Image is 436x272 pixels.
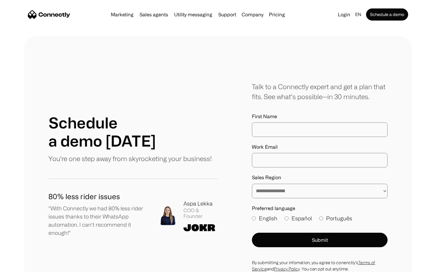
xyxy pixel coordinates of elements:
button: Submit [252,233,388,247]
ul: Language list [12,261,36,270]
div: COO & Founder [183,208,218,219]
h1: Schedule a demo [DATE] [48,114,156,150]
p: You're one step away from skyrocketing your business! [48,154,212,164]
label: First Name [252,114,388,119]
label: Work Email [252,144,388,150]
p: "With Connectly we had 80% less rider issues thanks to their WhatsApp automation. I can't recomme... [48,204,148,237]
input: Español [285,216,289,220]
a: Privacy Policy [274,267,299,271]
label: English [252,214,277,222]
div: en [355,10,361,19]
div: Aspa Lekka [183,199,218,208]
div: By submitting your infomation, you agree to conenctly’s and . You can opt out anytime. [252,259,388,272]
label: Sales Region [252,175,388,180]
aside: Language selected: English [6,261,36,270]
a: Support [216,12,239,17]
a: Login [335,10,353,19]
div: Talk to a Connectly expert and get a plan that fits. See what’s possible—in 30 minutes. [252,82,388,102]
a: Pricing [266,12,287,17]
label: Português [319,214,352,222]
input: Português [319,216,323,220]
a: Terms of Service [252,260,375,271]
input: English [252,216,256,220]
label: Preferred language [252,206,388,211]
a: Marketing [108,12,136,17]
a: Schedule a demo [366,8,408,21]
a: Sales agents [137,12,170,17]
label: Español [285,214,312,222]
a: Utility messaging [172,12,215,17]
div: Company [242,10,263,19]
h1: 80% less rider issues [48,191,148,202]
